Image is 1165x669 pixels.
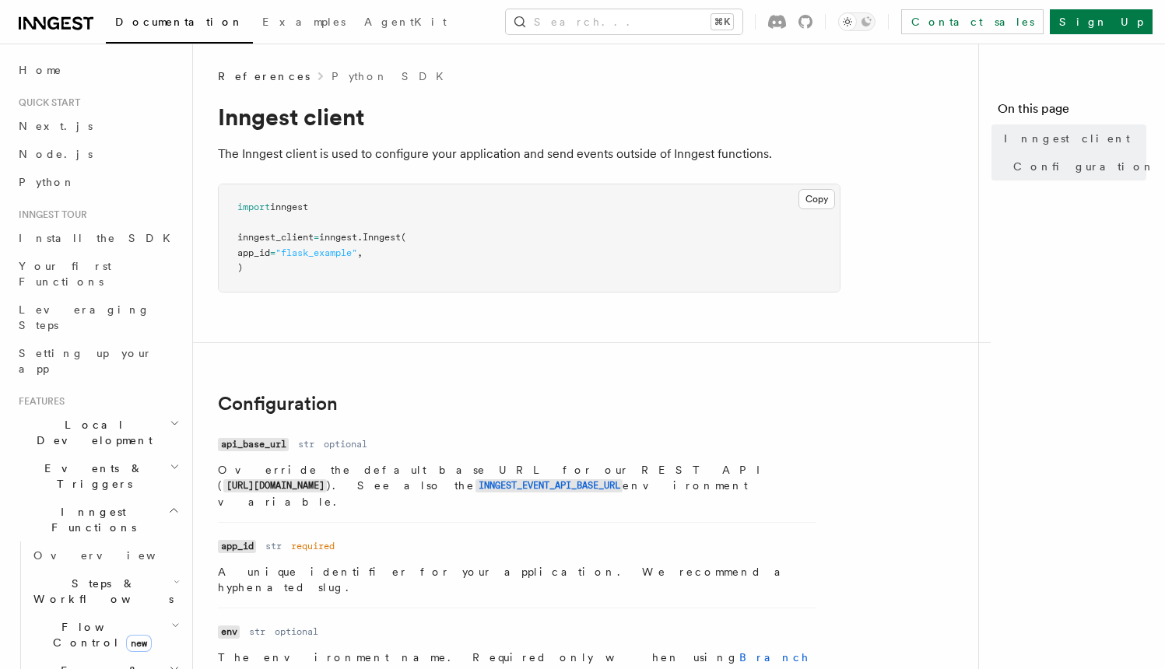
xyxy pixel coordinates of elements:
[218,625,240,639] code: env
[19,176,75,188] span: Python
[401,232,406,243] span: (
[19,303,150,331] span: Leveraging Steps
[798,189,835,209] button: Copy
[275,247,357,258] span: "flask_example"
[19,120,93,132] span: Next.js
[12,504,168,535] span: Inngest Functions
[12,208,87,221] span: Inngest tour
[12,112,183,140] a: Next.js
[27,619,171,650] span: Flow Control
[357,232,363,243] span: .
[237,201,270,212] span: import
[364,16,447,28] span: AgentKit
[291,540,335,552] dd: required
[19,347,153,375] span: Setting up your app
[332,68,453,84] a: Python SDK
[19,62,62,78] span: Home
[106,5,253,44] a: Documentation
[27,569,183,613] button: Steps & Workflows
[218,103,840,131] h1: Inngest client
[355,5,456,42] a: AgentKit
[27,613,183,657] button: Flow Controlnew
[475,479,623,492] code: INNGEST_EVENT_API_BASE_URL
[1007,152,1146,180] a: Configuration
[27,576,174,607] span: Steps & Workflows
[19,148,93,160] span: Node.js
[838,12,876,31] button: Toggle dark mode
[126,635,152,652] span: new
[998,100,1146,124] h4: On this page
[12,461,170,492] span: Events & Triggers
[249,625,265,638] dd: str
[12,168,183,196] a: Python
[12,96,80,109] span: Quick start
[12,417,170,448] span: Local Development
[27,541,183,569] a: Overview
[1013,159,1155,174] span: Configuration
[711,14,733,30] kbd: ⌘K
[223,479,327,492] code: [URL][DOMAIN_NAME]
[357,247,363,258] span: ,
[237,247,270,258] span: app_id
[12,56,183,84] a: Home
[12,454,183,498] button: Events & Triggers
[218,68,310,84] span: References
[314,232,319,243] span: =
[218,438,289,451] code: api_base_url
[270,247,275,258] span: =
[265,540,282,552] dd: str
[262,16,346,28] span: Examples
[218,462,816,510] p: Override the default base URL for our REST API ( ). See also the environment variable.
[12,296,183,339] a: Leveraging Steps
[324,438,367,450] dd: optional
[12,498,183,541] button: Inngest Functions
[19,232,180,244] span: Install the SDK
[319,232,357,243] span: inngest
[218,564,816,595] p: A unique identifier for your application. We recommend a hyphenated slug.
[33,549,194,562] span: Overview
[363,232,401,243] span: Inngest
[218,393,338,415] a: Configuration
[253,5,355,42] a: Examples
[237,232,314,243] span: inngest_client
[115,16,244,28] span: Documentation
[12,411,183,454] button: Local Development
[12,252,183,296] a: Your first Functions
[12,140,183,168] a: Node.js
[998,124,1146,152] a: Inngest client
[12,224,183,252] a: Install the SDK
[270,201,308,212] span: inngest
[218,540,256,553] code: app_id
[901,9,1044,34] a: Contact sales
[12,395,65,408] span: Features
[218,143,840,165] p: The Inngest client is used to configure your application and send events outside of Inngest funct...
[506,9,742,34] button: Search...⌘K
[475,479,623,492] a: INNGEST_EVENT_API_BASE_URL
[275,625,318,638] dd: optional
[19,260,111,288] span: Your first Functions
[1050,9,1153,34] a: Sign Up
[237,262,243,273] span: )
[298,438,314,450] dd: str
[1004,131,1130,146] span: Inngest client
[12,339,183,383] a: Setting up your app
